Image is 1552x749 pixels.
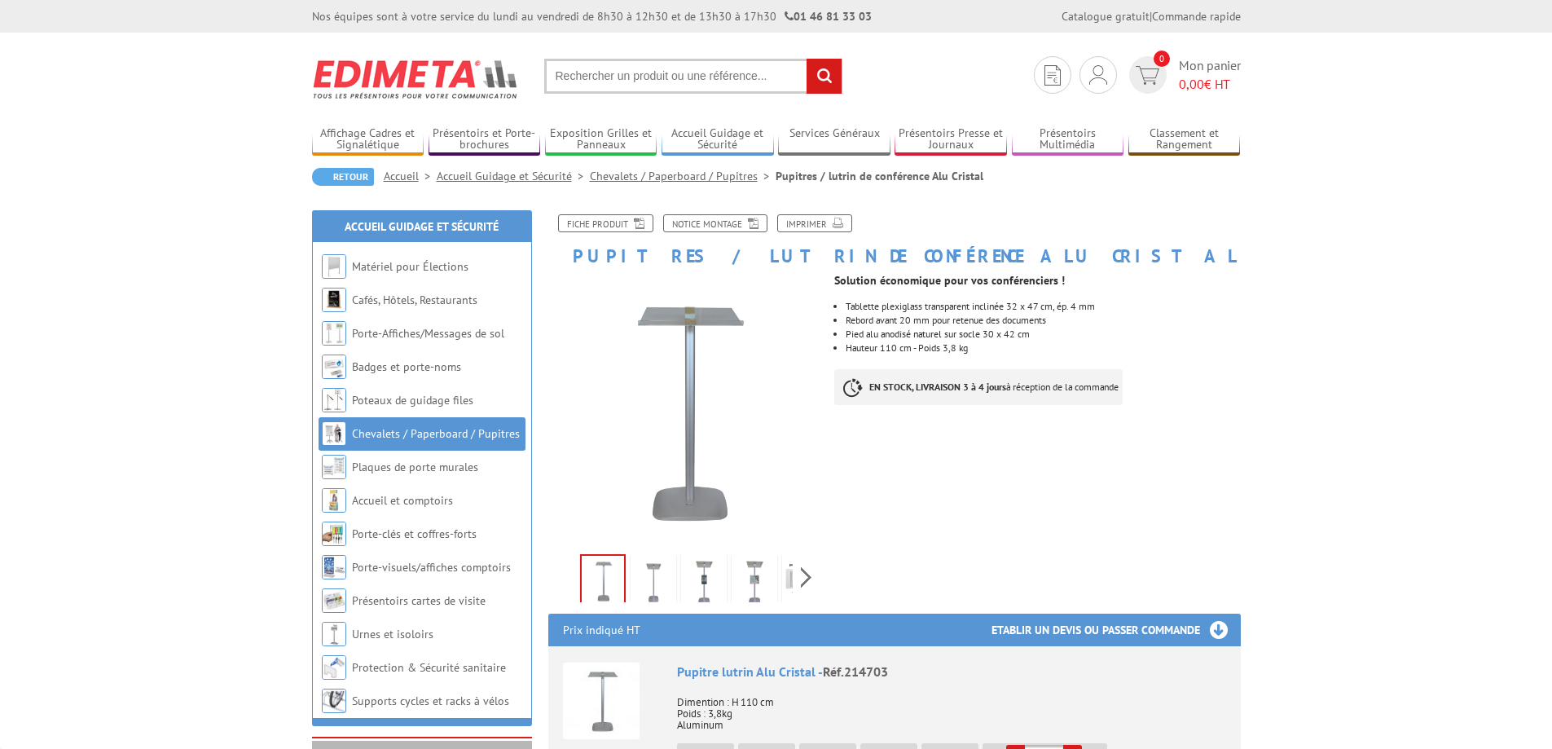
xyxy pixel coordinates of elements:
img: Edimeta [312,49,520,109]
a: Urnes et isoloirs [352,627,433,641]
img: 214703_pupitre_de_face.jpg [548,274,823,549]
input: rechercher [807,59,842,94]
input: Rechercher un produit ou une référence... [544,59,842,94]
img: devis rapide [1136,66,1159,85]
p: Dimention : H 110 cm Poids : 3,8kg Aluminum [677,685,1226,731]
img: Accueil et comptoirs [322,488,346,513]
a: Chevalets / Paperboard / Pupitres [590,169,776,183]
li: Pupitres / lutrin de conférence Alu Cristal [776,168,983,184]
p: Prix indiqué HT [563,614,640,646]
a: Protection & Sécurité sanitaire [352,660,506,675]
a: Porte-visuels/affiches comptoirs [352,560,511,575]
img: Urnes et isoloirs [322,622,346,646]
a: Présentoirs et Porte-brochures [429,126,541,153]
img: 214703_pupitre_de_face.jpg [582,556,624,606]
div: Nos équipes sont à votre service du lundi au vendredi de 8h30 à 12h30 et de 13h30 à 17h30 [312,8,872,24]
img: Protection & Sécurité sanitaire [322,655,346,680]
li: Rebord avant 20 mm pour retenue des documents [846,315,1240,325]
a: Porte-clés et coffres-forts [352,527,477,541]
img: 214703_pupitre_porte_catalogue_schema.jpg [785,557,824,608]
span: 0 [1154,51,1170,67]
p: à réception de la commande [834,369,1123,405]
a: Présentoirs Presse et Journaux [895,126,1007,153]
span: € HT [1179,75,1241,94]
a: Affichage Cadres et Signalétique [312,126,424,153]
img: Cafés, Hôtels, Restaurants [322,288,346,312]
p: Solution économique pour vos conférenciers ! [834,275,1240,285]
a: Chevalets / Paperboard / Pupitres [352,426,520,441]
a: Poteaux de guidage files [352,393,473,408]
img: pupitre_dos_cadre_214703.jpg [735,557,774,608]
img: Chevalets / Paperboard / Pupitres [322,421,346,446]
img: pupitre_anneaux_de_dos_214703.jpg [634,557,673,608]
a: Porte-Affiches/Messages de sol [352,326,504,341]
a: Accueil [384,169,437,183]
a: Retour [312,168,374,186]
img: devis rapide [1044,65,1061,86]
a: Cafés, Hôtels, Restaurants [352,293,477,307]
img: Porte-Affiches/Messages de sol [322,321,346,346]
a: Supports cycles et racks à vélos [352,694,509,708]
a: Catalogue gratuit [1062,9,1150,24]
a: Accueil Guidage et Sécurité [437,169,590,183]
img: Porte-clés et coffres-forts [322,522,346,546]
li: Tablette plexiglass transparent inclinée 32 x 47 cm, ép. 4 mm [846,302,1240,311]
li: Pied alu anodisé naturel sur socle 30 x 42 cm [846,329,1240,339]
img: Poteaux de guidage files [322,388,346,412]
img: Matériel pour Élections [322,254,346,279]
img: Badges et porte-noms [322,355,346,379]
a: Notice Montage [663,214,767,232]
div: Pupitre lutrin Alu Cristal - [677,663,1226,681]
a: Commande rapide [1152,9,1241,24]
img: Porte-visuels/affiches comptoirs [322,555,346,579]
span: Next [798,564,814,591]
a: Imprimer [777,214,852,232]
span: Réf.214703 [823,663,888,680]
a: Badges et porte-noms [352,359,461,374]
a: Accueil Guidage et Sécurité [662,126,774,153]
img: Présentoirs cartes de visite [322,588,346,613]
a: Présentoirs Multimédia [1012,126,1124,153]
span: Mon panier [1179,56,1241,94]
a: Exposition Grilles et Panneaux [545,126,657,153]
a: Classement et Rangement [1128,126,1241,153]
img: devis rapide [1089,65,1107,85]
a: Présentoirs cartes de visite [352,593,486,608]
strong: EN STOCK, LIVRAISON 3 à 4 jours [869,381,1006,393]
a: Fiche produit [558,214,653,232]
a: Matériel pour Élections [352,259,468,274]
div: | [1062,8,1241,24]
a: Services Généraux [778,126,890,153]
a: devis rapide 0 Mon panier 0,00€ HT [1125,56,1241,94]
h3: Etablir un devis ou passer commande [991,614,1241,646]
a: Plaques de porte murales [352,460,478,474]
strong: 01 46 81 33 03 [785,9,872,24]
img: Plaques de porte murales [322,455,346,479]
a: Accueil Guidage et Sécurité [345,219,499,234]
img: Supports cycles et racks à vélos [322,689,346,713]
img: pupitre_dos_porte_brochure_214703.jpg [684,557,723,608]
a: Accueil et comptoirs [352,493,453,508]
li: Hauteur 110 cm - Poids 3,8 kg [846,343,1240,353]
img: Pupitre lutrin Alu Cristal [563,663,640,739]
span: 0,00 [1179,76,1204,92]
